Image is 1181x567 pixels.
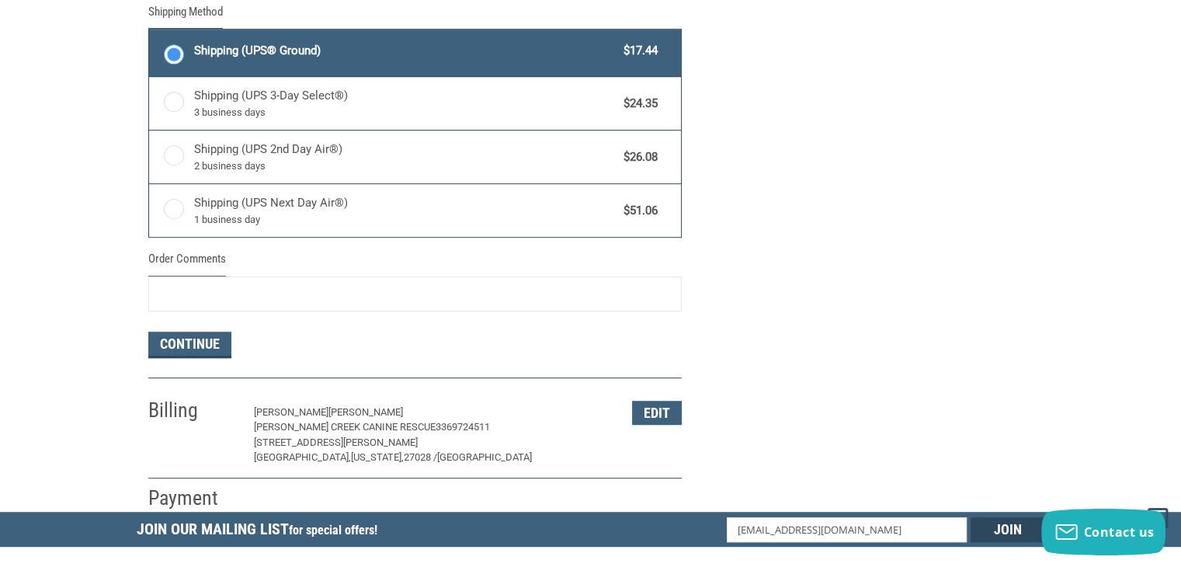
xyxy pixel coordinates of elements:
span: $51.06 [617,202,658,220]
button: Continue [148,332,231,358]
h2: Billing [148,398,239,423]
input: Join [971,517,1045,542]
input: Email [727,517,967,542]
span: 3369724511 [436,421,490,433]
span: [GEOGRAPHIC_DATA], [254,451,351,463]
span: Shipping (UPS 3-Day Select®) [194,87,617,120]
span: 3 business days [194,105,617,120]
span: $17.44 [617,42,658,60]
span: [STREET_ADDRESS][PERSON_NAME] [254,437,418,448]
legend: Order Comments [148,250,226,276]
button: Contact us [1041,509,1165,555]
legend: Shipping Method [148,3,223,29]
span: [PERSON_NAME] Creek Canine Rescue [254,421,436,433]
h2: Payment [148,485,239,511]
span: for special offers! [289,523,377,537]
span: [PERSON_NAME] [254,406,328,418]
span: Shipping (UPS 2nd Day Air®) [194,141,617,173]
span: [GEOGRAPHIC_DATA] [437,451,532,463]
span: [PERSON_NAME] [328,406,403,418]
span: Shipping (UPS Next Day Air®) [194,194,617,227]
span: Shipping (UPS® Ground) [194,42,617,60]
span: Contact us [1084,524,1155,541]
span: $24.35 [617,95,658,113]
span: [US_STATE], [351,451,404,463]
span: $26.08 [617,148,658,166]
button: Edit [632,401,682,425]
span: 2 business days [194,158,617,174]
span: 1 business day [194,212,617,228]
h5: Join Our Mailing List [137,512,385,551]
span: 27028 / [404,451,437,463]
